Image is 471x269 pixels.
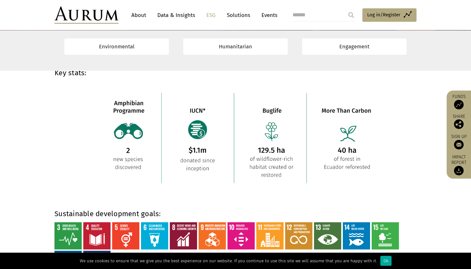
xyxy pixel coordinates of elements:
[54,6,119,24] img: Aurum
[203,9,219,21] a: ESG
[450,134,468,150] a: Sign up
[380,256,392,266] div: Ok
[454,119,464,129] img: Share this post
[450,114,468,129] div: Share
[367,11,401,19] span: Log in/Register
[258,9,277,21] a: Events
[154,9,198,21] a: Data & Insights
[64,38,169,55] a: Environmental
[128,9,149,21] a: About
[454,140,464,150] img: Sign up to our newsletter
[454,100,464,110] img: Access Funds
[302,38,407,55] a: Engagement
[450,94,468,110] a: Funds
[224,9,253,21] a: Solutions
[54,69,87,77] strong: Key stats:
[183,38,288,55] a: Humanitarian
[54,209,161,218] strong: Sustainable development goals:
[362,8,417,22] a: Log in/Register
[345,9,358,21] input: Submit
[450,154,468,175] a: Impact report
